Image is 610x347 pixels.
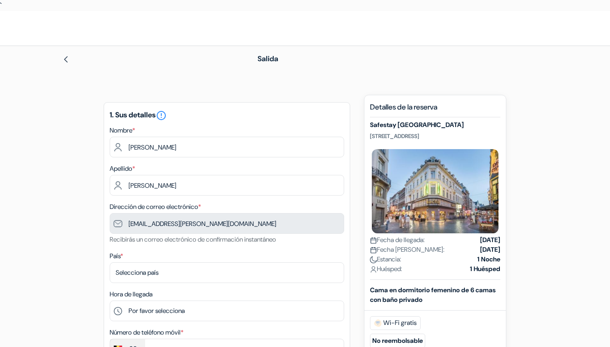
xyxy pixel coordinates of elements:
[370,247,377,254] img: calendar.svg
[258,54,278,64] span: Salida
[370,316,421,330] span: Wi-Fi gratis
[110,126,135,135] label: Nombre
[110,213,344,234] input: Introduzca la dirección de correo electrónico
[370,256,377,263] img: moon.svg
[370,133,500,140] p: [STREET_ADDRESS]
[370,254,401,264] span: Estancia:
[370,266,377,273] img: user_icon.svg
[480,235,500,245] strong: [DATE]
[11,17,114,40] img: Albergues.com
[110,175,344,196] input: Introduzca el apellido
[370,286,496,304] b: Cama en dormitorio femenino de 6 camas con baño privado
[110,235,276,243] small: Recibirás un correo electrónico de confirmación instantáneo
[110,289,152,299] label: Hora de llegada
[110,164,135,173] label: Apellido
[62,56,70,63] img: left_arrow.svg
[370,235,425,245] span: Fecha de llegada:
[156,110,167,121] i: error_outline
[370,237,377,244] img: calendar.svg
[421,9,601,116] iframe: Diálogo de Acceder con Google
[110,328,183,337] label: Número de teléfono móvil
[374,319,381,327] img: free_wifi.svg
[370,264,402,274] span: Huésped:
[370,121,500,129] h5: Safestay [GEOGRAPHIC_DATA]
[110,251,123,261] label: País
[110,202,201,212] label: Dirección de correo electrónico
[370,103,500,117] h5: Detalles de la reserva
[156,110,167,120] a: error_outline
[480,245,500,254] strong: [DATE]
[110,110,344,121] h5: 1. Sus detalles
[477,254,500,264] strong: 1 Noche
[470,264,500,274] strong: 1 Huésped
[370,245,445,254] span: Fecha [PERSON_NAME]:
[110,137,344,157] input: Ingrese el nombre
